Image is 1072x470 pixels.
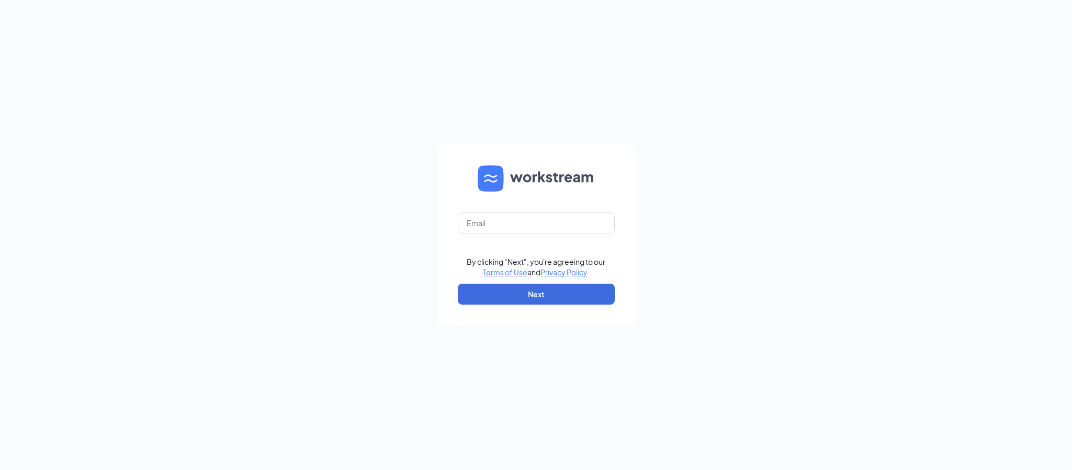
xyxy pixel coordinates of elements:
[478,165,595,192] img: WS logo and Workstream text
[467,256,605,277] div: By clicking "Next", you're agreeing to our and .
[458,284,615,305] button: Next
[483,267,527,277] a: Terms of Use
[458,212,615,233] input: Email
[540,267,587,277] a: Privacy Policy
